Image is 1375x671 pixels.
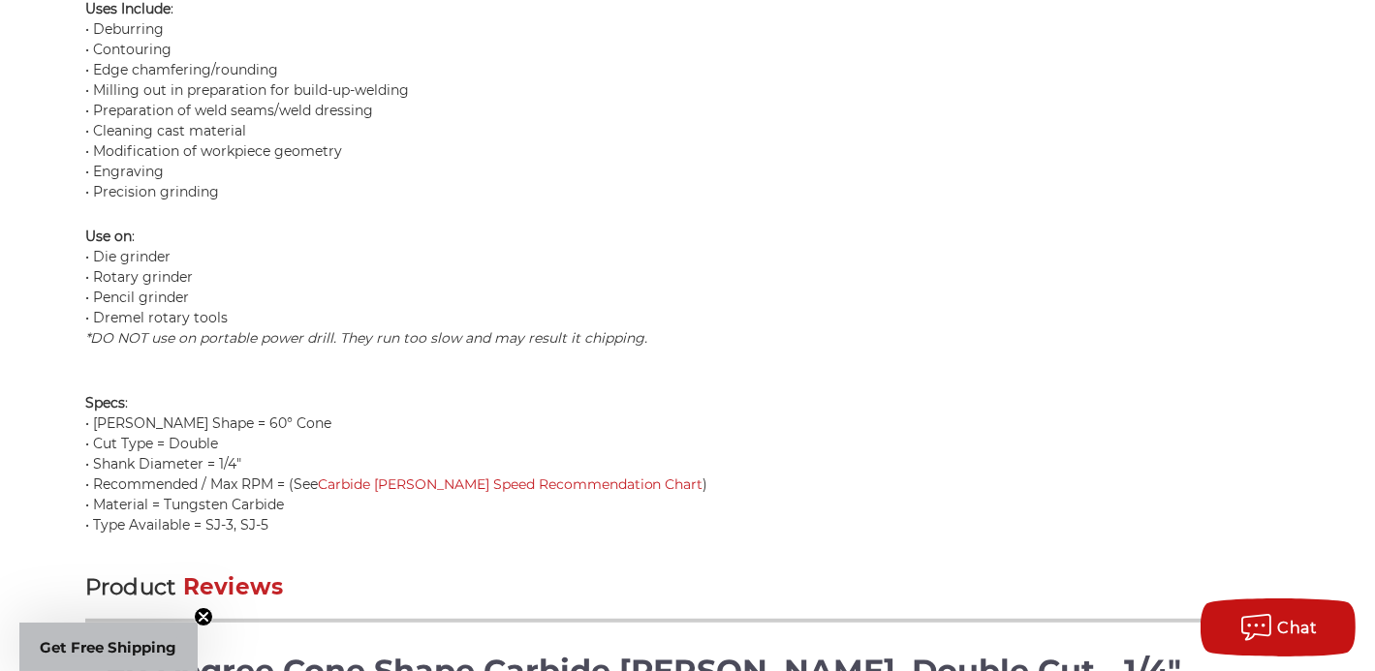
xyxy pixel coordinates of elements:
button: Chat [1201,598,1356,656]
strong: Use on [85,228,132,245]
em: *DO NOT use on portable power drill. They run too slow and may result it chipping. [85,329,647,347]
button: Close teaser [194,607,213,626]
span: Get Free Shipping [41,638,177,656]
a: Carbide [PERSON_NAME] Speed Recommendation Chart [318,475,703,493]
p: : • Die grinder • Rotary grinder • Pencil grinder • Dremel rotary tools [85,227,1291,349]
strong: Specs [85,394,125,412]
span: Reviews [183,573,284,600]
span: Product [85,573,176,600]
p: : • [PERSON_NAME] Shape = 60° Cone • Cut Type = Double • Shank Diameter = 1/4" • Recommended / Ma... [85,373,1291,535]
div: Get Free ShippingClose teaser [19,623,198,671]
span: Chat [1278,619,1318,637]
